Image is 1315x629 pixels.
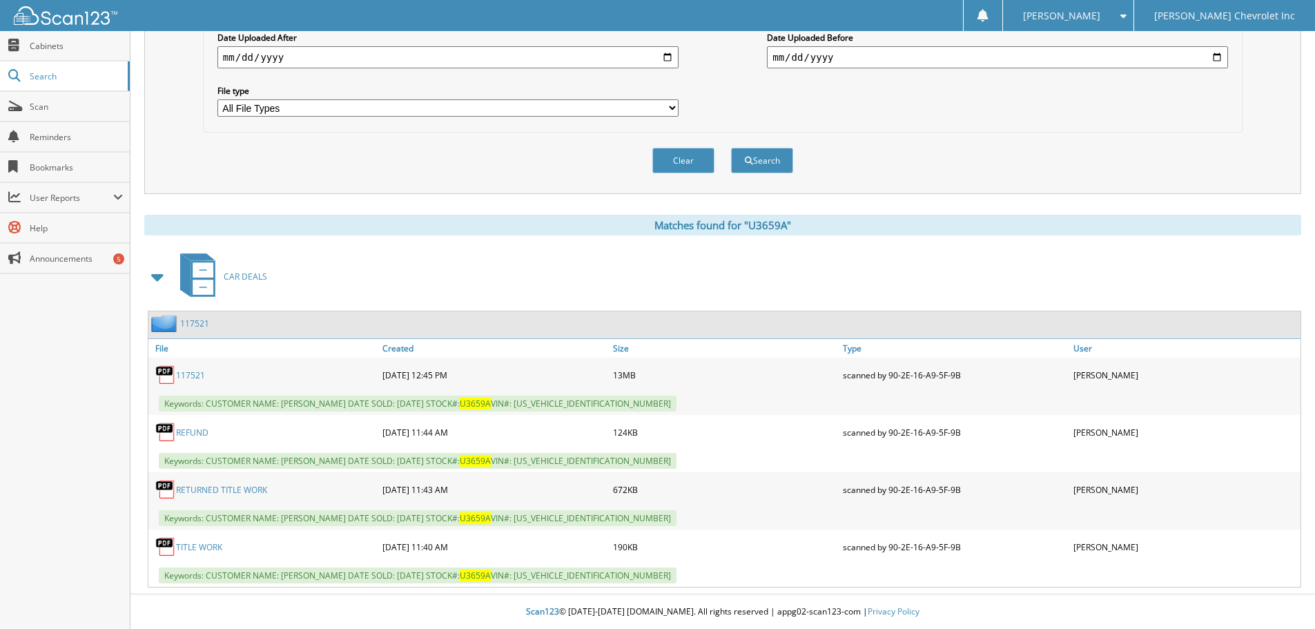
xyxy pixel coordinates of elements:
[379,339,610,358] a: Created
[30,101,123,113] span: Scan
[176,484,267,496] a: RETURNED TITLE WORK
[159,453,676,469] span: Keywords: CUSTOMER NAME: [PERSON_NAME] DATE SOLD: [DATE] STOCK#: VIN#: [US_VEHICLE_IDENTIFICATION...
[151,315,180,332] img: folder2.png
[1246,563,1315,629] iframe: Chat Widget
[526,606,559,617] span: Scan123
[30,40,123,52] span: Cabinets
[379,418,610,446] div: [DATE] 11:44 AM
[868,606,919,617] a: Privacy Policy
[159,396,676,412] span: Keywords: CUSTOMER NAME: [PERSON_NAME] DATE SOLD: [DATE] STOCK#: VIN#: [US_VEHICLE_IDENTIFICATION...
[839,476,1070,503] div: scanned by 90-2E-16-A9-5F-9B
[839,361,1070,389] div: scanned by 90-2E-16-A9-5F-9B
[1070,339,1301,358] a: User
[176,541,222,553] a: TITLE WORK
[379,476,610,503] div: [DATE] 11:43 AM
[379,361,610,389] div: [DATE] 12:45 PM
[839,339,1070,358] a: Type
[30,131,123,143] span: Reminders
[379,533,610,561] div: [DATE] 11:40 AM
[1070,533,1301,561] div: [PERSON_NAME]
[1023,12,1100,20] span: [PERSON_NAME]
[1070,361,1301,389] div: [PERSON_NAME]
[839,533,1070,561] div: scanned by 90-2E-16-A9-5F-9B
[144,215,1301,235] div: Matches found for "U3659A"
[610,361,840,389] div: 13MB
[30,222,123,234] span: Help
[224,271,267,282] span: CAR DEALS
[767,32,1228,43] label: Date Uploaded Before
[1070,418,1301,446] div: [PERSON_NAME]
[155,365,176,385] img: PDF.png
[172,249,267,304] a: CAR DEALS
[130,595,1315,629] div: © [DATE]-[DATE] [DOMAIN_NAME]. All rights reserved | appg02-scan123-com |
[155,536,176,557] img: PDF.png
[30,70,121,82] span: Search
[176,369,205,381] a: 117521
[14,6,117,25] img: scan123-logo-white.svg
[30,192,113,204] span: User Reports
[217,32,679,43] label: Date Uploaded After
[1154,12,1295,20] span: [PERSON_NAME] Chevrolet Inc
[155,422,176,443] img: PDF.png
[159,568,676,583] span: Keywords: CUSTOMER NAME: [PERSON_NAME] DATE SOLD: [DATE] STOCK#: VIN#: [US_VEHICLE_IDENTIFICATION...
[460,398,491,409] span: U3659A
[148,339,379,358] a: File
[610,339,840,358] a: Size
[731,148,793,173] button: Search
[767,46,1228,68] input: end
[460,570,491,581] span: U3659A
[839,418,1070,446] div: scanned by 90-2E-16-A9-5F-9B
[180,318,209,329] a: 117521
[610,476,840,503] div: 672KB
[610,418,840,446] div: 124KB
[1070,476,1301,503] div: [PERSON_NAME]
[460,512,491,524] span: U3659A
[30,253,123,264] span: Announcements
[155,479,176,500] img: PDF.png
[460,455,491,467] span: U3659A
[30,162,123,173] span: Bookmarks
[176,427,208,438] a: REFUND
[217,85,679,97] label: File type
[113,253,124,264] div: 5
[610,533,840,561] div: 190KB
[159,510,676,526] span: Keywords: CUSTOMER NAME: [PERSON_NAME] DATE SOLD: [DATE] STOCK#: VIN#: [US_VEHICLE_IDENTIFICATION...
[217,46,679,68] input: start
[652,148,714,173] button: Clear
